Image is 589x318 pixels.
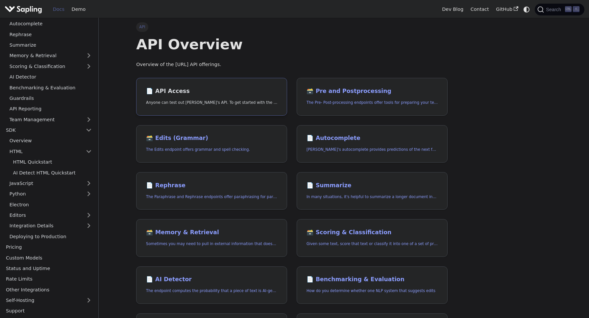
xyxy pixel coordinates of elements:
a: AI Detect HTML Quickstart [10,168,95,177]
h2: AI Detector [146,276,277,283]
h2: Benchmarking & Evaluation [307,276,438,283]
a: Rephrase [6,30,95,39]
h2: Summarize [307,182,438,189]
h2: API Access [146,88,277,95]
a: Editors [6,211,82,220]
a: 🗃️ Memory & RetrievalSometimes you may need to pull in external information that doesn't fit in t... [136,219,287,257]
button: Search (Ctrl+K) [535,4,584,15]
p: Given some text, score that text or classify it into one of a set of pre-specified categories. [307,241,438,247]
a: 🗃️ Scoring & ClassificationGiven some text, score that text or classify it into one of a set of p... [297,219,448,257]
a: Dev Blog [438,4,467,14]
span: API [136,22,148,32]
a: Overview [6,136,95,146]
a: Custom Models [2,253,95,262]
button: Expand sidebar category 'Editors' [82,211,95,220]
h1: API Overview [136,35,448,53]
p: The Edits endpoint offers grammar and spell checking. [146,147,277,153]
a: Pricing [2,242,95,252]
a: Contact [467,4,493,14]
a: Summarize [6,40,95,50]
p: Sometimes you may need to pull in external information that doesn't fit in the context size of an... [146,241,277,247]
a: AI Detector [6,72,95,82]
a: Docs [49,4,68,14]
a: 📄️ AI DetectorThe endpoint computes the probability that a piece of text is AI-generated, [136,266,287,304]
a: API Reporting [6,104,95,114]
h2: Rephrase [146,182,277,189]
h2: Edits (Grammar) [146,135,277,142]
p: How do you determine whether one NLP system that suggests edits [307,288,438,294]
h2: Pre and Postprocessing [307,88,438,95]
button: Switch between dark and light mode (currently system mode) [522,5,531,14]
a: 📄️ RephraseThe Paraphrase and Rephrase endpoints offer paraphrasing for particular styles. [136,172,287,210]
a: Team Management [6,115,95,124]
p: The endpoint computes the probability that a piece of text is AI-generated, [146,288,277,294]
a: 📄️ API AccessAnyone can test out [PERSON_NAME]'s API. To get started with the API, simply: [136,78,287,116]
a: 📄️ Benchmarking & EvaluationHow do you determine whether one NLP system that suggests edits [297,266,448,304]
p: The Paraphrase and Rephrase endpoints offer paraphrasing for particular styles. [146,194,277,200]
a: HTML Quickstart [10,157,95,167]
a: Rate Limits [2,274,95,284]
h2: Memory & Retrieval [146,229,277,236]
a: Sapling.ai [5,5,44,14]
p: Sapling's autocomplete provides predictions of the next few characters or words [307,147,438,153]
a: Status and Uptime [2,264,95,273]
a: Memory & Retrieval [6,51,95,60]
a: 🗃️ Pre and PostprocessingThe Pre- Post-processing endpoints offer tools for preparing your text d... [297,78,448,116]
a: JavaScript [6,179,95,188]
a: Electron [6,200,95,209]
p: Anyone can test out Sapling's API. To get started with the API, simply: [146,100,277,106]
a: HTML [6,147,95,156]
a: Python [6,189,95,199]
a: Support [2,306,95,316]
a: Demo [68,4,89,14]
span: Search [544,7,565,12]
a: Integration Details [6,221,95,231]
button: Collapse sidebar category 'SDK' [82,125,95,135]
h2: Autocomplete [307,135,438,142]
a: Other Integrations [2,285,95,294]
img: Sapling.ai [5,5,42,14]
a: Deploying to Production [6,232,95,241]
p: The Pre- Post-processing endpoints offer tools for preparing your text data for ingestation as we... [307,100,438,106]
a: Self-Hosting [2,296,95,305]
a: 📄️ SummarizeIn many situations, it's helpful to summarize a longer document into a shorter, more ... [297,172,448,210]
nav: Breadcrumbs [136,22,448,32]
a: 🗃️ Edits (Grammar)The Edits endpoint offers grammar and spell checking. [136,125,287,163]
h2: Scoring & Classification [307,229,438,236]
a: GitHub [492,4,522,14]
p: In many situations, it's helpful to summarize a longer document into a shorter, more easily diges... [307,194,438,200]
a: Guardrails [6,94,95,103]
a: SDK [2,125,82,135]
a: Benchmarking & Evaluation [6,83,95,92]
kbd: K [573,6,579,12]
a: Autocomplete [6,19,95,29]
p: Overview of the [URL] API offerings. [136,61,448,69]
a: Scoring & Classification [6,61,95,71]
a: 📄️ Autocomplete[PERSON_NAME]'s autocomplete provides predictions of the next few characters or words [297,125,448,163]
